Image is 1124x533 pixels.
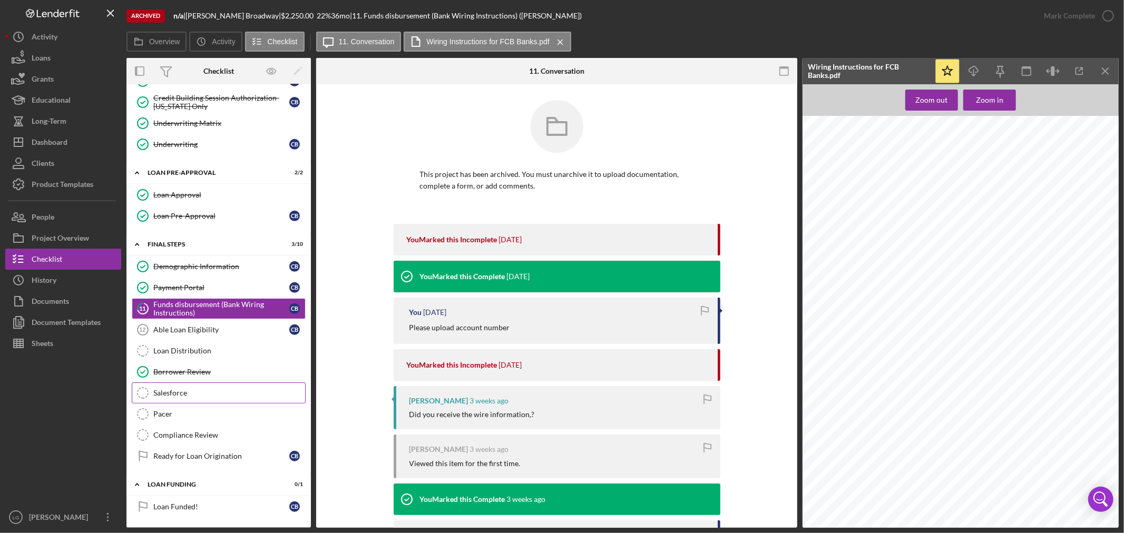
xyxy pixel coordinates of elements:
[32,132,67,155] div: Dashboard
[1009,210,1074,218] span: [PHONE_NUMBER]
[409,445,468,453] div: [PERSON_NAME]
[153,502,289,511] div: Loan Funded!
[32,312,101,335] div: Document Templates
[153,368,305,376] div: Borrower Review
[32,333,53,357] div: Sheets
[32,153,54,176] div: Clients
[407,361,497,369] div: You Marked this Incomplete
[153,325,289,334] div: Able Loan Eligibility
[922,219,1070,226] span: ABA Routing #: [US_BANK_ROUTING_MICR]
[173,11,183,20] b: n/a
[132,205,306,226] a: Loan Pre-ApprovalCB
[203,67,234,75] div: Checklist
[5,132,121,153] button: Dashboard
[32,68,54,92] div: Grants
[148,481,277,488] div: Loan Funding
[140,305,146,312] tspan: 11
[132,319,306,340] a: 12Able Loan EligibilityCB
[289,211,300,221] div: C B
[905,90,958,111] button: Zoom out
[289,303,300,314] div: C B
[132,134,306,155] a: UnderwritingCB
[339,37,395,46] label: 11. Conversation
[132,446,306,467] a: Ready for Loan OriginationCB
[5,111,121,132] button: Long-Term
[132,113,306,134] a: Underwriting Matrix
[808,63,929,80] div: Wiring Instructions for FCB Banks.pdf
[148,241,277,248] div: FINAL STEPS
[5,90,121,111] button: Educational
[153,94,289,111] div: Credit Building Session Authorization- [US_STATE] Only
[32,111,66,134] div: Long-Term
[289,139,300,150] div: C B
[268,37,298,46] label: Checklist
[5,228,121,249] a: Project Overview
[507,272,530,281] time: 2025-08-22 14:54
[32,206,54,230] div: People
[32,90,71,113] div: Educational
[5,26,121,47] button: Activity
[5,249,121,270] button: Checklist
[26,507,95,530] div: [PERSON_NAME]
[5,270,121,291] a: History
[289,324,300,335] div: C B
[132,184,306,205] a: Loan Approval
[153,410,305,418] div: Pacer
[499,235,522,244] time: 2025-08-22 14:55
[426,37,549,46] label: Wiring Instructions for FCB Banks.pdf
[409,397,468,405] div: [PERSON_NAME]
[153,452,289,460] div: Ready for Loan Origination
[153,300,289,317] div: Funds disbursement (Bank Wiring Instructions)
[289,501,300,512] div: C B
[289,97,300,107] div: C B
[5,206,121,228] button: People
[409,459,521,468] div: Viewed this item for the first time.
[153,212,289,220] div: Loan Pre-Approval
[284,241,303,248] div: 3 / 10
[5,312,121,333] a: Document Templates
[289,451,300,461] div: C B
[284,481,303,488] div: 0 / 1
[5,174,121,195] button: Product Templates
[5,68,121,90] button: Grants
[5,153,121,174] button: Clients
[284,170,303,176] div: 2 / 2
[420,272,505,281] div: You Marked this Complete
[132,256,306,277] a: Demographic InformationCB
[189,32,242,52] button: Activity
[331,12,350,20] div: 36 mo
[153,191,305,199] div: Loan Approval
[872,246,1056,252] span: Please include customer’s full name and account number on the wire form
[132,496,306,517] a: Loan Funded!CB
[212,37,235,46] label: Activity
[32,228,89,251] div: Project Overview
[153,119,305,127] div: Underwriting Matrix
[316,32,402,52] button: 11. Conversation
[281,12,317,20] div: $2,250.00
[1073,489,1077,495] span: 1
[185,12,281,20] div: [PERSON_NAME] Broadway |
[840,489,882,495] span: Revised [DATE]
[420,495,505,504] div: You Marked this Complete
[1044,5,1095,26] div: Mark Complete
[5,47,121,68] button: Loans
[5,333,121,354] a: Sheets
[5,291,121,312] button: Documents
[132,92,306,113] a: Credit Building Session Authorization- [US_STATE] OnlyCB
[910,174,1017,183] span: FCB Banks Wiring Instructions
[1060,489,1071,495] span: Page
[420,169,694,192] p: This project has been archived. You must unarchive it to upload documentation, complete a form, o...
[132,277,306,298] a: Payment PortalCB
[153,283,289,292] div: Payment Portal
[876,210,985,218] span: [STREET_ADDRESS][US_STATE]
[409,410,535,419] div: Did you receive the wire information,?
